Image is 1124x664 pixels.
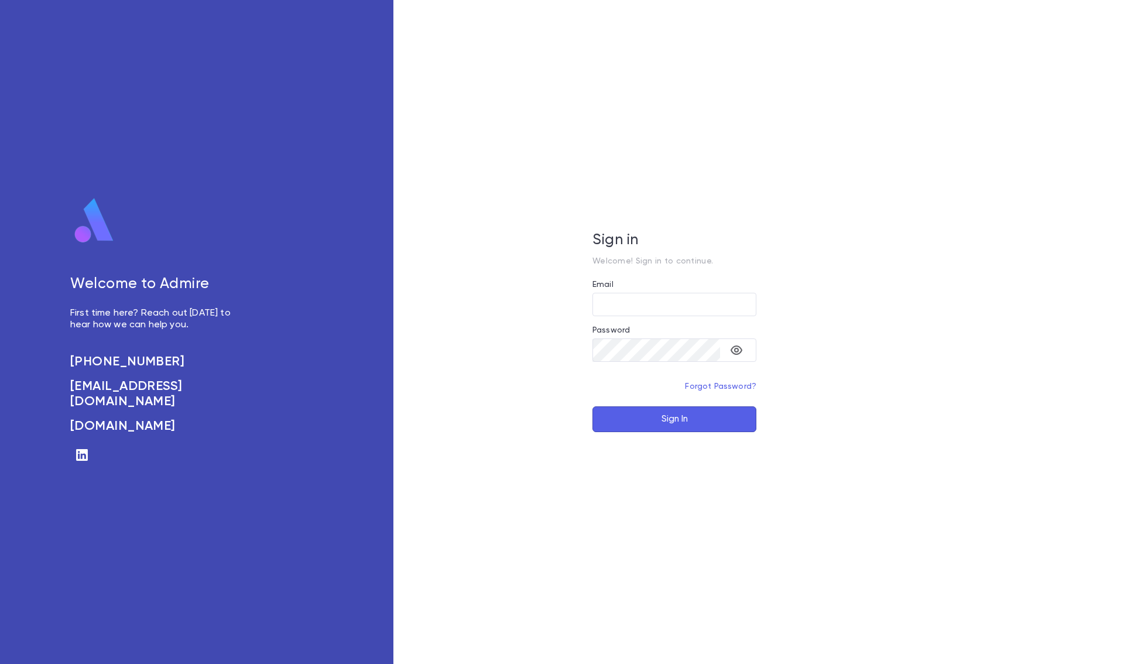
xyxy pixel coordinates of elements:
button: toggle password visibility [725,338,748,362]
h5: Sign in [592,232,756,249]
h5: Welcome to Admire [70,276,244,293]
p: First time here? Reach out [DATE] to hear how we can help you. [70,307,244,331]
a: [EMAIL_ADDRESS][DOMAIN_NAME] [70,379,244,409]
button: Sign In [592,406,756,432]
p: Welcome! Sign in to continue. [592,256,756,266]
a: [PHONE_NUMBER] [70,354,244,369]
img: logo [70,197,118,244]
label: Email [592,280,614,289]
a: Forgot Password? [685,382,756,391]
a: [DOMAIN_NAME] [70,419,244,434]
label: Password [592,326,630,335]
